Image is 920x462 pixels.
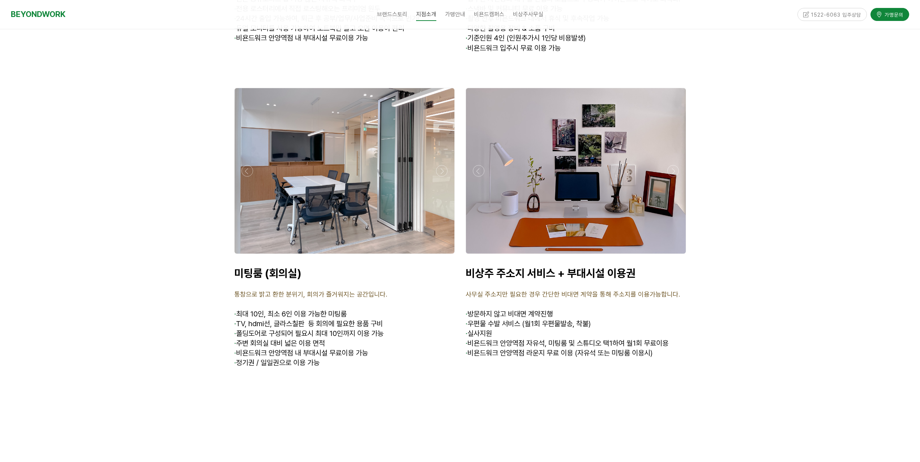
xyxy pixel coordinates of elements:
strong: · [234,349,236,357]
span: 방문하지 않고 비대면 계약진행 [467,310,553,318]
strong: · [234,329,236,338]
a: 가맹문의 [870,8,909,21]
span: 주변 회의실 대비 넓은 이용 면적 [234,339,325,347]
span: 지점소개 [416,8,436,21]
span: 기준인원 4인 (인원추가시 1인당 비용발생) [466,34,586,42]
a: 가맹안내 [441,5,470,23]
strong: · [234,34,236,42]
span: 최대 10인, 최소 6인 이용 가능한 미팅룸 [236,310,347,318]
span: 브랜드스토리 [377,11,407,18]
span: 비욘드워크 안양역점 내 부대시설 무료이용 가능 [234,349,368,357]
span: 통창으로 밝고 환한 분위기, 회의가 즐거워지는 공간입니다. [234,290,387,298]
a: 브랜드스토리 [373,5,412,23]
strong: · [234,358,236,367]
span: 비상주사무실 [513,11,543,18]
span: 폴딩도어로 구성되어 필요시 최대 10인까지 이용 가능 [234,329,384,338]
span: 비욘드워크 안양역점 자유석, 미팅룸 및 스튜디오 택1하여 월1회 무료이용 [466,339,668,347]
span: 비욘드워크 안양역점 내 부대시설 무료이용 가능 [234,34,368,42]
strong: · [234,319,236,328]
strong: · [234,339,236,347]
span: TV, hdmi선, 글라스칠판 등 회의에 필요한 용품 구비 [234,319,383,328]
span: 비상주 주소지 서비스 + 부대시설 이용권 [466,267,636,280]
span: 미팅룸 (회의실) [234,267,301,280]
a: 비욘드캠퍼스 [470,5,509,23]
span: · [234,310,236,318]
span: 가맹문의 [882,11,903,18]
span: 실사지원 [466,329,492,338]
strong: · [466,339,467,347]
a: BEYONDWORK [11,8,65,21]
span: 비욘드워크 입주시 무료 이용 가능 [466,44,561,52]
strong: · [466,44,467,52]
strong: · [466,34,467,42]
span: 사무실 주소지만 필요한 경우 간단한 비대면 계약을 통해 주소지를 이용가능합니다. [466,290,680,298]
strong: · [466,329,467,338]
span: 우편물 수발 서비스 (월1회 우편물발송, 착불) [466,319,591,328]
strong: · [466,319,467,328]
span: · [466,310,467,318]
span: 가맹안내 [445,11,465,18]
span: 비욘드캠퍼스 [474,11,504,18]
span: 정기권 / 일일권으로 이용 가능 [234,358,320,367]
a: 비상주사무실 [509,5,548,23]
span: 비욘드워크 안양역점 라운지 무료 이용 (자유석 또는 미팅룸 이용시) [466,349,652,357]
a: 지점소개 [412,5,441,23]
strong: · [466,349,467,357]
